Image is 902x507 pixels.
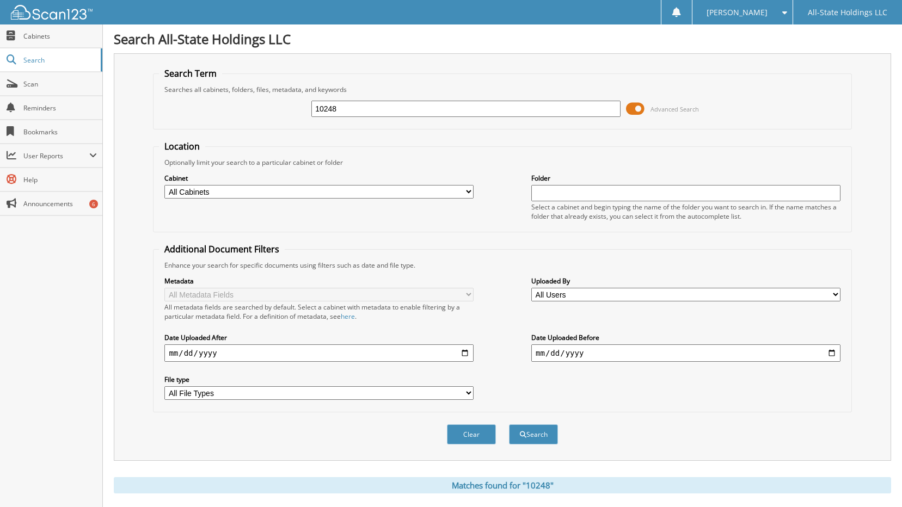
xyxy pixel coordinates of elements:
[23,151,89,160] span: User Reports
[159,261,845,270] div: Enhance your search for specific documents using filters such as date and file type.
[531,333,840,342] label: Date Uploaded Before
[159,140,205,152] legend: Location
[164,375,474,384] label: File type
[531,344,840,362] input: end
[164,333,474,342] label: Date Uploaded After
[23,199,97,208] span: Announcements
[651,105,699,113] span: Advanced Search
[11,5,93,20] img: scan123-logo-white.svg
[447,424,496,444] button: Clear
[341,312,355,321] a: here
[23,127,97,137] span: Bookmarks
[531,202,840,221] div: Select a cabinet and begin typing the name of the folder you want to search in. If the name match...
[23,175,97,184] span: Help
[531,276,840,286] label: Uploaded By
[89,200,98,208] div: 6
[707,9,768,16] span: [PERSON_NAME]
[114,30,891,48] h1: Search All-State Holdings LLC
[23,79,97,89] span: Scan
[808,9,887,16] span: All-State Holdings LLC
[23,32,97,41] span: Cabinets
[159,85,845,94] div: Searches all cabinets, folders, files, metadata, and keywords
[509,424,558,444] button: Search
[531,174,840,183] label: Folder
[114,477,891,493] div: Matches found for "10248"
[159,243,285,255] legend: Additional Document Filters
[164,302,474,321] div: All metadata fields are searched by default. Select a cabinet with metadata to enable filtering b...
[23,103,97,113] span: Reminders
[164,174,474,183] label: Cabinet
[23,55,95,65] span: Search
[159,67,222,79] legend: Search Term
[164,276,474,286] label: Metadata
[164,344,474,362] input: start
[159,158,845,167] div: Optionally limit your search to a particular cabinet or folder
